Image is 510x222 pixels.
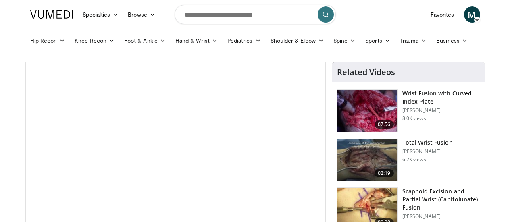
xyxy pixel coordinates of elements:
[402,148,453,155] p: [PERSON_NAME]
[402,89,480,106] h3: Wrist Fusion with Curved Index Plate
[30,10,73,19] img: VuMedi Logo
[426,6,459,23] a: Favorites
[171,33,223,49] a: Hand & Wrist
[464,6,480,23] a: M
[402,115,426,122] p: 8.0K views
[337,67,395,77] h4: Related Videos
[402,187,480,212] h3: Scaphoid Excision and Partial Wrist (Capitolunate) Fusion
[431,33,473,49] a: Business
[337,139,480,181] a: 02:19 Total Wrist Fusion [PERSON_NAME] 6.2K views
[70,33,119,49] a: Knee Recon
[175,5,336,24] input: Search topics, interventions
[337,89,480,132] a: 07:56 Wrist Fusion with Curved Index Plate [PERSON_NAME] 8.0K views
[78,6,123,23] a: Specialties
[402,107,480,114] p: [PERSON_NAME]
[25,33,70,49] a: Hip Recon
[123,6,160,23] a: Browse
[375,169,394,177] span: 02:19
[337,90,397,132] img: 69caa8a0-39e4-40a6-a88f-d00045569e83.150x105_q85_crop-smart_upscale.jpg
[337,139,397,181] img: Picture_15_2_2.png.150x105_q85_crop-smart_upscale.jpg
[119,33,171,49] a: Foot & Ankle
[375,120,394,129] span: 07:56
[223,33,266,49] a: Pediatrics
[395,33,432,49] a: Trauma
[360,33,395,49] a: Sports
[402,156,426,163] p: 6.2K views
[402,213,480,220] p: [PERSON_NAME]
[329,33,360,49] a: Spine
[402,139,453,147] h3: Total Wrist Fusion
[266,33,329,49] a: Shoulder & Elbow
